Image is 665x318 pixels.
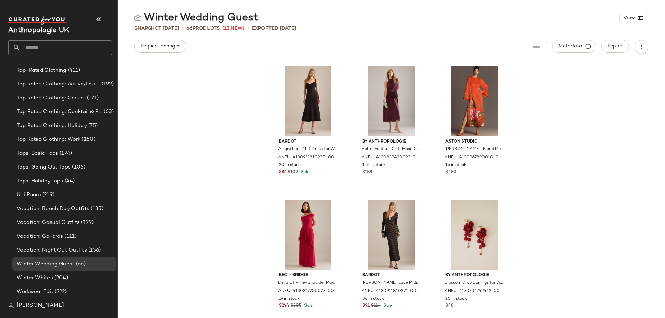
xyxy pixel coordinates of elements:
span: (222) [53,288,67,296]
span: Sale [299,170,309,174]
button: Request changes [134,40,186,53]
div: Products [186,25,220,32]
span: $480 [445,169,456,175]
span: $87 [279,169,286,175]
span: Sale [382,303,392,308]
span: Tops: Going Out Tops [17,163,71,171]
span: 66 [186,26,193,31]
span: BEC + BRIDGE [279,272,337,279]
img: 4130911810221_001_e [357,200,426,270]
span: Snapshot [DATE] [134,25,179,32]
span: View [623,15,635,21]
span: (106) [71,163,86,171]
span: Tops: Basic Tops [17,149,58,157]
button: Metadata [552,40,596,53]
span: (129) [80,219,94,227]
span: ANEU-4130911810221-000-001 [362,288,420,294]
span: Bardot [362,272,421,279]
span: Metadata [558,43,590,49]
span: Top-Rated Clothing [17,66,66,74]
span: Vacation: Night Out Outfits [17,246,87,254]
span: ANEU-4130839430022-000-051 [362,155,420,161]
span: (150) [80,136,95,144]
img: 4130839430022_051_e3 [357,66,426,136]
span: (44) [63,177,75,185]
img: svg%3e [8,303,14,308]
span: (66) [74,260,86,268]
span: ANEU-4130911810220-000-001 [278,155,337,161]
span: (75) [87,122,98,130]
span: By Anthropologie [445,272,504,279]
span: (171) [86,94,99,102]
span: Winter Whites [17,274,53,282]
img: 4130967890010_060_b [440,66,509,136]
span: 86 in stock [362,296,384,302]
span: $188 [362,169,372,175]
span: 20 in stock [279,162,301,169]
img: 4130317250027_060_e4 [273,200,343,270]
p: Exported [DATE] [252,25,296,32]
span: (204) [53,274,68,282]
span: Top Rated Clothing: Active/Lounge/Sport [17,80,100,88]
span: Tops: Holiday Tops [17,177,63,185]
img: svg%3e [134,15,141,21]
span: 19 in stock [279,296,300,302]
span: Request changes [140,44,180,49]
span: ANEU-4130317250027-000-060 [278,288,337,294]
span: (156) [87,246,101,254]
span: (63) [102,108,114,116]
span: By Anthropologie [362,139,421,145]
span: (13 New) [222,25,245,32]
span: $114 [371,303,381,309]
span: $109 [287,169,298,175]
span: Current Company Name [8,27,69,34]
span: Report [607,44,623,49]
span: (174) [58,149,72,157]
img: cfy_white_logo.C9jOOHJF.svg [8,16,67,25]
span: Sale [303,303,313,308]
span: • [247,24,249,33]
span: Winter Wedding Guest [17,260,74,268]
span: 25 in stock [445,296,467,302]
span: Vacation: Co-ords [17,233,63,240]
span: $244 [279,303,289,309]
span: 156 in stock [362,162,386,169]
span: ANEU-4130967890010-000-060 [445,155,503,161]
span: (219) [41,191,54,199]
span: Alegra Lace Midi Dress for Women in Black, Polyester/Elastane, Size Uk 10 by Bardot at Anthropologie [278,146,337,153]
span: [PERSON_NAME] Lace Midi Dress for Women in Black, Cotton/Polyamide/Elastane, Size Uk 8 by Bardot ... [362,280,420,286]
img: 4130911810220_001_e2 [273,66,343,136]
span: $305 [291,303,301,309]
button: View [619,13,648,23]
button: Report [601,40,629,53]
div: Winter Wedding Guest [134,11,258,25]
span: Blossom Drop Earrings for Women in Red, Plastic/Brass/Glass by Anthropologie [445,280,503,286]
span: $91 [362,303,370,309]
span: ANEU-4170334742442-000-060 [445,288,503,294]
span: Deija Off-The-Shoulder Maxi Dresses for Women in Red, Polyamide/Elastane, Size Uk 16 by BEC + BRI... [278,280,337,286]
span: Uni Room [17,191,41,199]
span: Workwear Edit [17,288,53,296]
span: Halter Feather-Cuff Maxi Dress for Women in Purple, Polyester/Viscose, Size Uk 12 by Anthropologie [362,146,420,153]
span: [PERSON_NAME]-Blend Maxi Dress for Women in Red, Viscose/Silk, Size Uk 6 by Aston Studio at Anthr... [445,146,503,153]
span: • [182,24,184,33]
span: Top Rated Clothing: Cocktail & Party [17,108,102,116]
span: Top Rated Clothing: Holiday [17,122,87,130]
span: (135) [89,205,104,213]
span: $48 [445,303,453,309]
span: (111) [63,233,77,240]
span: (411) [66,66,80,74]
span: Aston Studio [445,139,504,145]
span: Vacation: Casual Outfits [17,219,80,227]
span: 16 in stock [445,162,467,169]
span: Bardot [279,139,337,145]
img: 82225178_060_e [440,200,509,270]
span: Top Rated Clothing: Casual [17,94,86,102]
span: Vacation: Beach Day Outfits [17,205,89,213]
span: Top Rated Clothing: Work [17,136,80,144]
span: (192) [100,80,114,88]
span: [PERSON_NAME] [17,301,64,310]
